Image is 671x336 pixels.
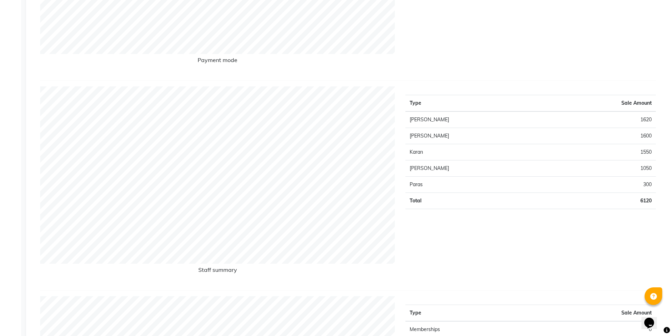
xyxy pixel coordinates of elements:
[641,308,664,329] iframe: chat widget
[405,128,544,144] td: [PERSON_NAME]
[405,305,530,322] th: Type
[40,267,395,276] h6: Staff summary
[544,111,656,128] td: 1620
[405,95,544,112] th: Type
[405,177,544,193] td: Paras
[544,177,656,193] td: 300
[405,160,544,177] td: [PERSON_NAME]
[544,128,656,144] td: 1600
[405,111,544,128] td: [PERSON_NAME]
[544,160,656,177] td: 1050
[531,305,656,322] th: Sale Amount
[544,144,656,160] td: 1550
[544,193,656,209] td: 6120
[40,57,395,66] h6: Payment mode
[405,193,544,209] td: Total
[544,95,656,112] th: Sale Amount
[405,144,544,160] td: Karan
